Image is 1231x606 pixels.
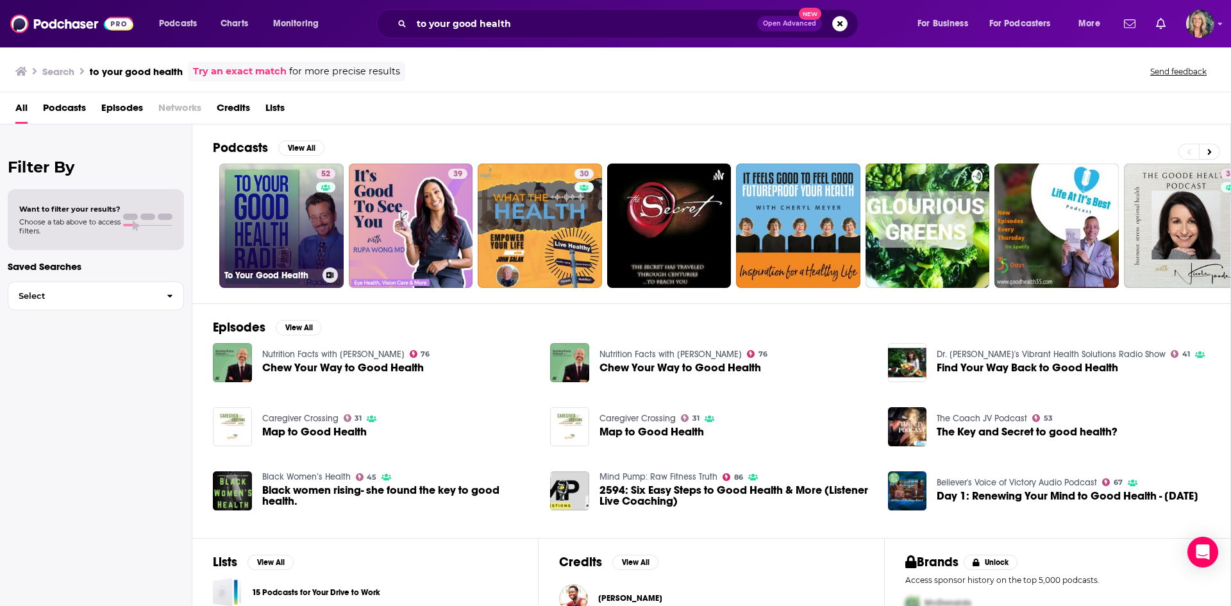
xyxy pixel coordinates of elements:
span: More [1078,15,1100,33]
a: Lists [265,97,285,124]
a: 30 [574,169,594,179]
button: View All [612,555,658,570]
a: Dr. Ritamarie's Vibrant Health Solutions Radio Show [937,349,1166,360]
a: The Key and Secret to good health? [937,426,1118,437]
a: Try an exact match [193,64,287,79]
h3: To Your Good Health [224,270,317,281]
button: Select [8,282,184,310]
span: for more precise results [289,64,400,79]
a: 76 [747,350,767,358]
a: 41 [1171,350,1190,358]
a: Episodes [101,97,143,124]
a: Map to Good Health [262,426,367,437]
span: 45 [367,475,376,480]
a: Map to Good Health [550,407,589,446]
h2: Brands [905,554,959,570]
a: Chew Your Way to Good Health [262,362,424,373]
span: New [799,8,822,20]
a: 86 [723,473,743,481]
img: Map to Good Health [213,407,252,446]
button: open menu [150,13,214,34]
button: Send feedback [1146,66,1210,77]
a: Show notifications dropdown [1119,13,1141,35]
img: Chew Your Way to Good Health [213,343,252,382]
h2: Credits [559,554,602,570]
a: 45 [356,473,377,481]
button: open menu [909,13,984,34]
button: open menu [264,13,335,34]
button: View All [278,140,324,156]
img: 2594: Six Easy Steps to Good Health & More (Listener Live Coaching) [550,471,589,510]
a: Find Your Way Back to Good Health [937,362,1118,373]
a: Find Your Way Back to Good Health [888,343,927,382]
span: 76 [421,351,430,357]
a: Caregiver Crossing [262,413,339,424]
a: 39 [448,169,467,179]
span: Open Advanced [763,21,816,27]
a: 2594: Six Easy Steps to Good Health & More (Listener Live Coaching) [599,485,873,507]
a: Credits [217,97,250,124]
span: Podcasts [43,97,86,124]
h2: Filter By [8,158,184,176]
h3: to your good health [90,65,183,78]
a: 30 [478,164,602,288]
a: PodcastsView All [213,140,324,156]
a: Believer's Voice of Victory Audio Podcast [937,477,1097,488]
a: 67 [1102,478,1123,486]
button: open menu [1069,13,1116,34]
a: EpisodesView All [213,319,322,335]
a: Mind Pump: Raw Fitness Truth [599,471,717,482]
a: Charts [212,13,256,34]
button: View All [276,320,322,335]
span: For Podcasters [989,15,1051,33]
img: User Profile [1186,10,1214,38]
a: Paul-Cedrick Degny [598,593,662,603]
span: Charts [221,15,248,33]
h2: Episodes [213,319,265,335]
h3: Search [42,65,74,78]
a: Show notifications dropdown [1151,13,1171,35]
span: Networks [158,97,201,124]
a: Nutrition Facts with Dr. Greger [599,349,742,360]
button: Open AdvancedNew [757,16,822,31]
a: 15 Podcasts for Your Drive to Work [252,585,380,600]
a: Black women rising- she found the key to good health. [262,485,535,507]
img: The Key and Secret to good health? [888,407,927,446]
img: Day 1: Renewing Your Mind to Good Health - 1/29/2024 [888,471,927,510]
a: Caregiver Crossing [599,413,676,424]
span: Map to Good Health [599,426,704,437]
button: View All [247,555,294,570]
a: Chew Your Way to Good Health [599,362,761,373]
a: Black Women’s Health [262,471,351,482]
a: 31 [344,414,362,422]
span: 30 [580,168,589,181]
span: 52 [321,168,330,181]
span: 76 [758,351,767,357]
a: 31 [681,414,699,422]
span: Monitoring [273,15,319,33]
span: Day 1: Renewing Your Mind to Good Health - [DATE] [937,491,1198,501]
a: Day 1: Renewing Your Mind to Good Health - 1/29/2024 [937,491,1198,501]
span: For Business [917,15,968,33]
span: Choose a tab above to access filters. [19,217,121,235]
button: Show profile menu [1186,10,1214,38]
a: 52 [316,169,335,179]
h2: Lists [213,554,237,570]
p: Access sponsor history on the top 5,000 podcasts. [905,575,1210,585]
a: 53 [1032,414,1053,422]
span: 86 [734,475,743,480]
span: Podcasts [159,15,197,33]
